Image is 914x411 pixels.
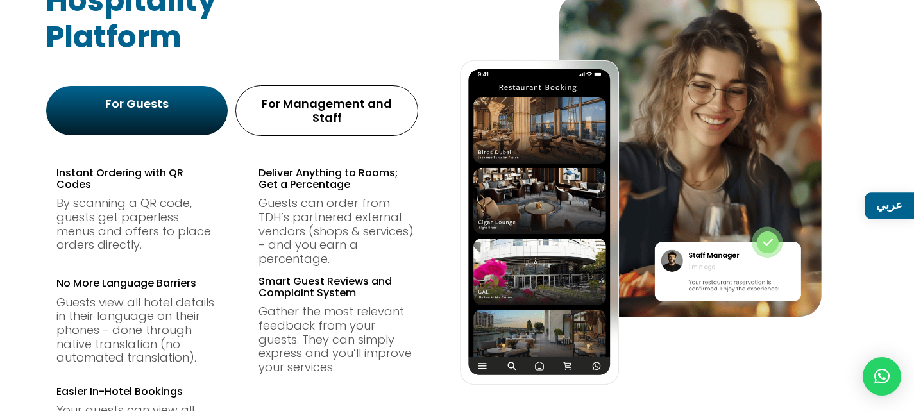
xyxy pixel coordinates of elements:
[258,165,398,192] span: Deliver Anything to Rooms; Get a Percentage
[58,97,216,111] div: For Guests
[248,97,406,124] div: For Management and Staff
[56,196,216,251] p: By scanning a QR code, guests get paperless menus and offers to place orders directly.
[56,276,196,290] span: No More Language Barriers
[56,384,183,399] span: Easier In-Hotel Bookings
[56,165,183,192] span: Instant Ordering with QR Codes
[258,196,418,265] p: Guests can order from TDH’s partnered external vendors (shops & services) - and you earn a percen...
[56,296,216,365] p: Guests view all hotel details in their language on their phones - done through native translation...
[865,192,914,219] a: عربي
[258,274,392,300] span: Smart Guest Reviews and Complaint System
[258,305,418,374] div: Gather the most relevant feedback from your guests. They can simply express and you’ll improve yo...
